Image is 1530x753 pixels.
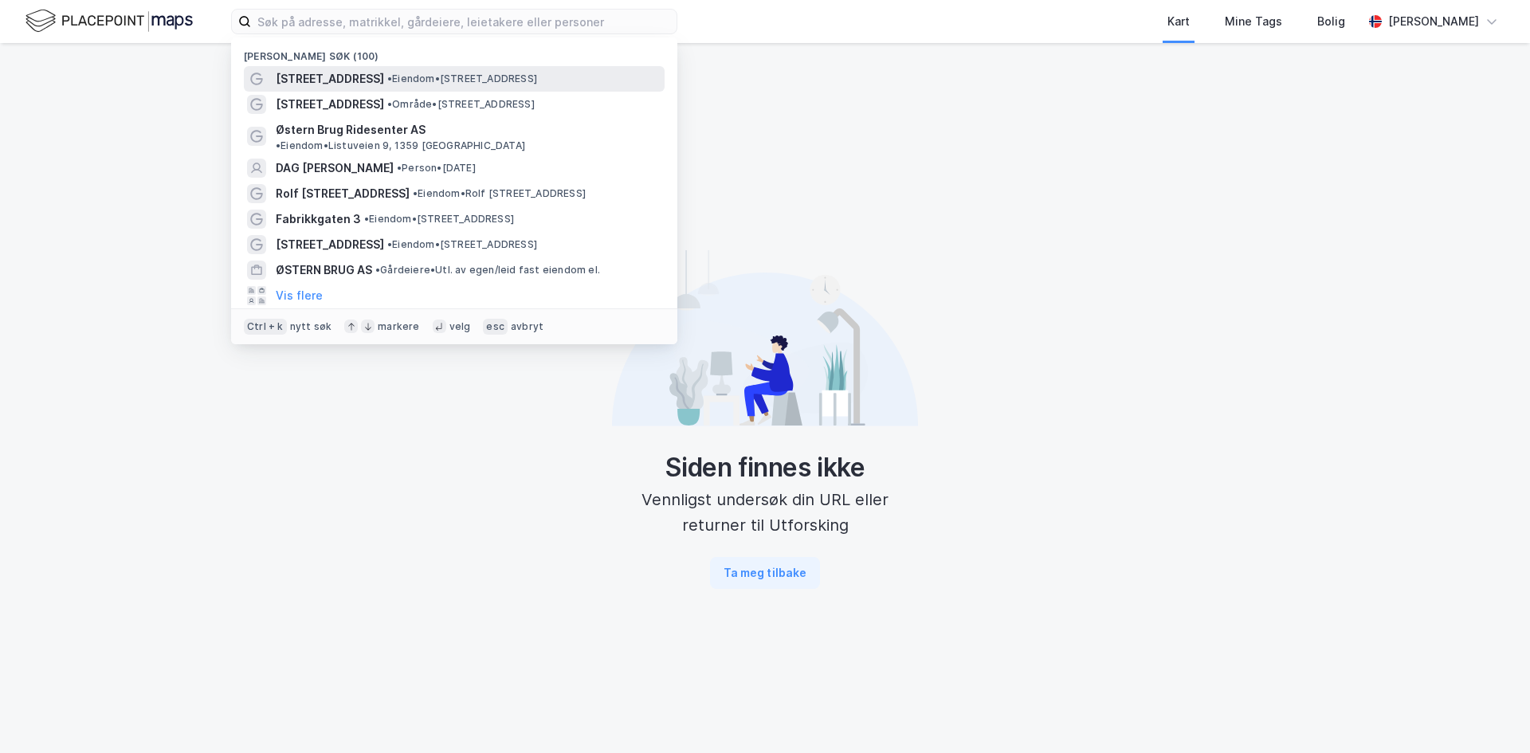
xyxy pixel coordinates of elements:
[612,487,918,538] div: Vennligst undersøk din URL eller returner til Utforsking
[387,73,392,84] span: •
[276,235,384,254] span: [STREET_ADDRESS]
[511,320,543,333] div: avbryt
[276,286,323,305] button: Vis flere
[1167,12,1190,31] div: Kart
[1317,12,1345,31] div: Bolig
[387,238,392,250] span: •
[387,98,535,111] span: Område • [STREET_ADDRESS]
[710,557,820,589] button: Ta meg tilbake
[364,213,369,225] span: •
[276,95,384,114] span: [STREET_ADDRESS]
[276,69,384,88] span: [STREET_ADDRESS]
[375,264,380,276] span: •
[1388,12,1479,31] div: [PERSON_NAME]
[276,139,280,151] span: •
[387,73,537,85] span: Eiendom • [STREET_ADDRESS]
[276,210,361,229] span: Fabrikkgaten 3
[612,452,918,484] div: Siden finnes ikke
[231,37,677,66] div: [PERSON_NAME] søk (100)
[276,159,394,178] span: DAG [PERSON_NAME]
[276,139,525,152] span: Eiendom • Listuveien 9, 1359 [GEOGRAPHIC_DATA]
[378,320,419,333] div: markere
[251,10,677,33] input: Søk på adresse, matrikkel, gårdeiere, leietakere eller personer
[449,320,471,333] div: velg
[375,264,600,276] span: Gårdeiere • Utl. av egen/leid fast eiendom el.
[244,319,287,335] div: Ctrl + k
[397,162,476,175] span: Person • [DATE]
[290,320,332,333] div: nytt søk
[1225,12,1282,31] div: Mine Tags
[397,162,402,174] span: •
[276,261,372,280] span: ØSTERN BRUG AS
[25,7,193,35] img: logo.f888ab2527a4732fd821a326f86c7f29.svg
[1450,677,1530,753] div: Kontrollprogram for chat
[413,187,586,200] span: Eiendom • Rolf [STREET_ADDRESS]
[387,238,537,251] span: Eiendom • [STREET_ADDRESS]
[364,213,514,226] span: Eiendom • [STREET_ADDRESS]
[276,184,410,203] span: Rolf [STREET_ADDRESS]
[413,187,418,199] span: •
[1450,677,1530,753] iframe: Chat Widget
[387,98,392,110] span: •
[276,120,426,139] span: Østern Brug Ridesenter AS
[483,319,508,335] div: esc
